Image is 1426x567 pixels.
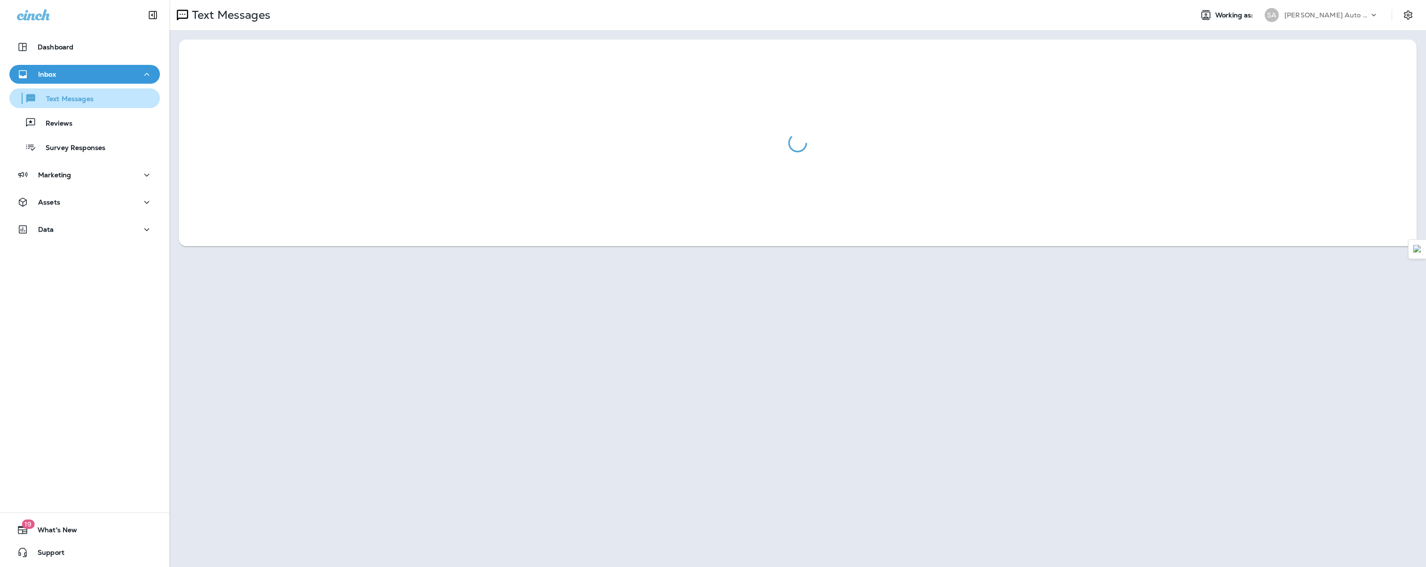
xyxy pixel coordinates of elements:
[38,171,71,179] p: Marketing
[38,226,54,233] p: Data
[1400,7,1417,24] button: Settings
[9,38,160,56] button: Dashboard
[9,543,160,562] button: Support
[140,6,166,24] button: Collapse Sidebar
[9,220,160,239] button: Data
[36,119,72,128] p: Reviews
[28,549,64,560] span: Support
[9,193,160,212] button: Assets
[38,71,56,78] p: Inbox
[1265,8,1279,22] div: SA
[9,65,160,84] button: Inbox
[188,8,270,22] p: Text Messages
[28,526,77,537] span: What's New
[9,113,160,133] button: Reviews
[37,95,94,104] p: Text Messages
[22,520,34,529] span: 19
[9,88,160,108] button: Text Messages
[36,144,105,153] p: Survey Responses
[1284,11,1369,19] p: [PERSON_NAME] Auto Service & Tire Pros
[9,165,160,184] button: Marketing
[1215,11,1255,19] span: Working as:
[38,43,73,51] p: Dashboard
[9,137,160,157] button: Survey Responses
[38,198,60,206] p: Assets
[9,520,160,539] button: 19What's New
[1413,245,1422,253] img: Detect Auto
